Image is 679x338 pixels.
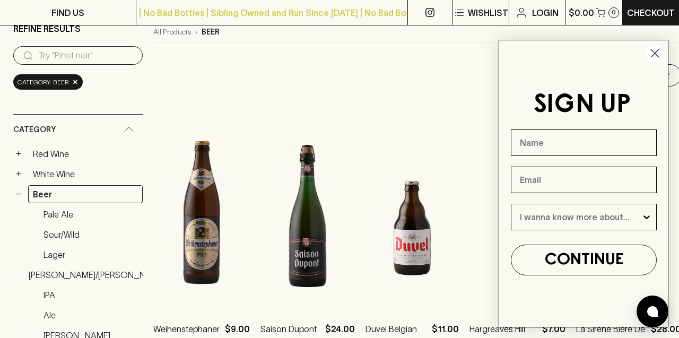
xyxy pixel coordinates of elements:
input: Name [511,129,657,156]
input: Email [511,167,657,193]
img: bubble-icon [647,306,658,317]
a: Lager [39,246,143,264]
input: I wanna know more about... [520,204,641,230]
p: FIND US [51,6,84,19]
p: › [195,27,197,38]
p: Refine Results [13,22,81,35]
button: CONTINUE [511,245,657,275]
p: beer [202,27,220,38]
span: Category [13,123,56,136]
p: Checkout [627,6,675,19]
button: Close dialog [646,44,664,63]
img: Weihenstephaner Pils [153,121,250,307]
p: 0 [612,10,616,15]
span: × [72,76,79,88]
p: Wishlist [468,6,508,19]
a: Sour/Wild [39,226,143,244]
p: $0.00 [569,6,594,19]
a: [PERSON_NAME]/[PERSON_NAME] [24,266,170,284]
span: Category: beer [18,77,69,88]
a: IPA [39,286,143,304]
img: Hargreaves Hill ESB [469,121,565,307]
span: SIGN UP [534,93,631,117]
img: Duvel Belgian Beer [365,121,459,307]
a: Pale Ale [39,205,143,223]
button: − [13,189,24,200]
a: All Products [153,27,191,38]
a: White Wine [28,165,143,183]
a: Red Wine [28,145,143,163]
p: Login [532,6,559,19]
input: Try “Pinot noir” [39,47,134,64]
img: Saison Dupont [260,121,355,307]
div: FLYOUT Form [488,29,679,338]
a: Beer [28,185,143,203]
button: + [13,149,24,159]
div: Category [13,115,143,145]
button: + [13,169,24,179]
button: Show Options [641,204,652,230]
a: Ale [39,306,143,324]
